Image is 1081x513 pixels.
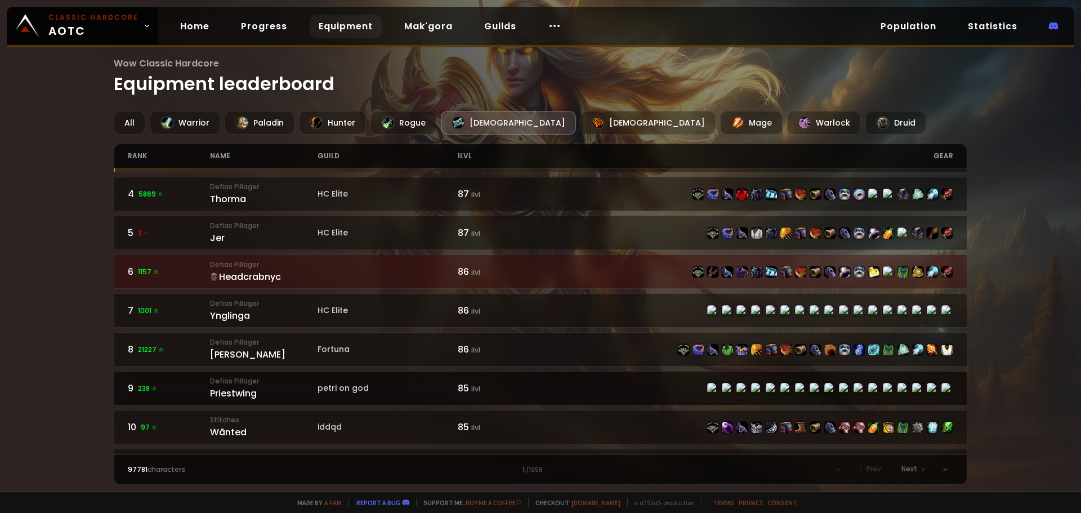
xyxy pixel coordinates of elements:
[927,344,938,355] img: item-19367
[839,344,850,355] img: item-23061
[458,226,540,240] div: 87
[739,498,763,507] a: Privacy
[854,227,865,239] img: item-23061
[48,12,139,23] small: Classic Hardcore
[883,227,894,239] img: item-11122
[356,498,400,507] a: Report a bug
[458,381,540,395] div: 85
[751,422,762,433] img: item-16923
[114,56,968,70] span: Wow Classic Hardcore
[722,422,733,433] img: item-19885
[471,345,480,355] small: ilvl
[707,266,718,278] img: item-21712
[128,420,211,434] div: 10
[291,498,341,507] span: Made by
[471,306,480,316] small: ilvl
[722,227,733,239] img: item-23036
[318,382,458,394] div: petri on god
[114,177,968,211] a: 45869 Defias PillagerThormaHC Elite87 ilvlitem-22514item-23036item-22515item-14617item-22512item-...
[707,189,718,200] img: item-23036
[839,227,850,239] img: item-22517
[334,465,747,475] div: 1
[540,144,953,168] div: gear
[171,15,218,38] a: Home
[941,266,953,278] img: item-23009
[114,255,968,289] a: 61157 Defias PillagerHeadcrabnyc86 ilvlitem-22514item-21712item-22515item-4335item-22512item-2158...
[722,266,733,278] img: item-22515
[766,189,777,200] img: item-21582
[713,498,734,507] a: Terms
[810,189,821,200] img: item-22519
[707,422,718,433] img: item-22514
[736,227,748,239] img: item-22515
[810,422,821,433] img: item-22519
[839,422,850,433] img: item-19140
[824,227,836,239] img: item-22519
[114,216,968,250] a: 53 Defias PillagerJerHC Elite87 ilvlitem-22514item-23036item-22515item-4334item-22512item-22518it...
[318,305,458,316] div: HC Elite
[795,422,806,433] img: item-16919
[210,260,318,270] small: Defias Pillager
[693,344,704,355] img: item-23036
[310,15,382,38] a: Equipment
[114,56,968,97] h1: Equipment leaderboard
[128,265,211,279] div: 6
[736,422,748,433] img: item-22515
[318,144,458,168] div: guild
[707,344,718,355] img: item-22515
[114,371,968,405] a: 9238 Defias PillagerPriestwingpetri on god85 ilvlitem-22514item-21712item-22515item-14154item-225...
[751,227,762,239] img: item-4334
[210,221,318,231] small: Defias Pillager
[475,15,525,38] a: Guilds
[441,111,576,135] div: [DEMOGRAPHIC_DATA]
[854,422,865,433] img: item-19140
[210,144,318,168] div: name
[766,344,777,355] img: item-22513
[128,226,211,240] div: 5
[751,266,762,278] img: item-22512
[795,344,806,355] img: item-22519
[318,188,458,200] div: HC Elite
[824,344,836,355] img: item-21210
[912,227,923,239] img: item-21583
[912,189,923,200] img: item-23056
[912,422,923,433] img: item-21839
[883,344,894,355] img: item-22960
[526,466,543,475] small: / 1956
[810,344,821,355] img: item-22517
[128,187,211,201] div: 4
[458,187,540,201] div: 87
[128,381,211,395] div: 9
[693,266,704,278] img: item-22514
[927,422,938,433] img: item-23029
[736,344,748,355] img: item-16923
[471,267,480,277] small: ilvl
[839,189,850,200] img: item-23061
[780,227,792,239] img: item-22518
[7,7,158,45] a: Classic HardcoreAOTC
[795,227,806,239] img: item-22513
[720,111,783,135] div: Mage
[780,266,792,278] img: item-22513
[854,266,865,278] img: item-23061
[580,111,716,135] div: [DEMOGRAPHIC_DATA]
[927,189,938,200] img: item-23048
[941,227,953,239] img: item-23009
[471,384,480,394] small: ilvl
[897,344,909,355] img: item-23056
[912,344,923,355] img: item-23048
[138,345,164,355] span: 21227
[324,498,341,507] a: a fan
[210,270,318,284] div: Headcrabnyc
[114,410,968,444] a: 1097 StitchesWãntediddqd85 ilvlitem-22514item-19885item-22515item-16923item-16925item-22513item-1...
[210,415,318,425] small: Stitches
[868,344,879,355] img: item-19288
[458,342,540,356] div: 86
[210,231,318,245] div: Jer
[824,189,836,200] img: item-22517
[912,266,923,278] img: item-22942
[370,111,436,135] div: Rogue
[868,227,879,239] img: item-19382
[736,189,748,200] img: item-14617
[571,498,620,507] a: [DOMAIN_NAME]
